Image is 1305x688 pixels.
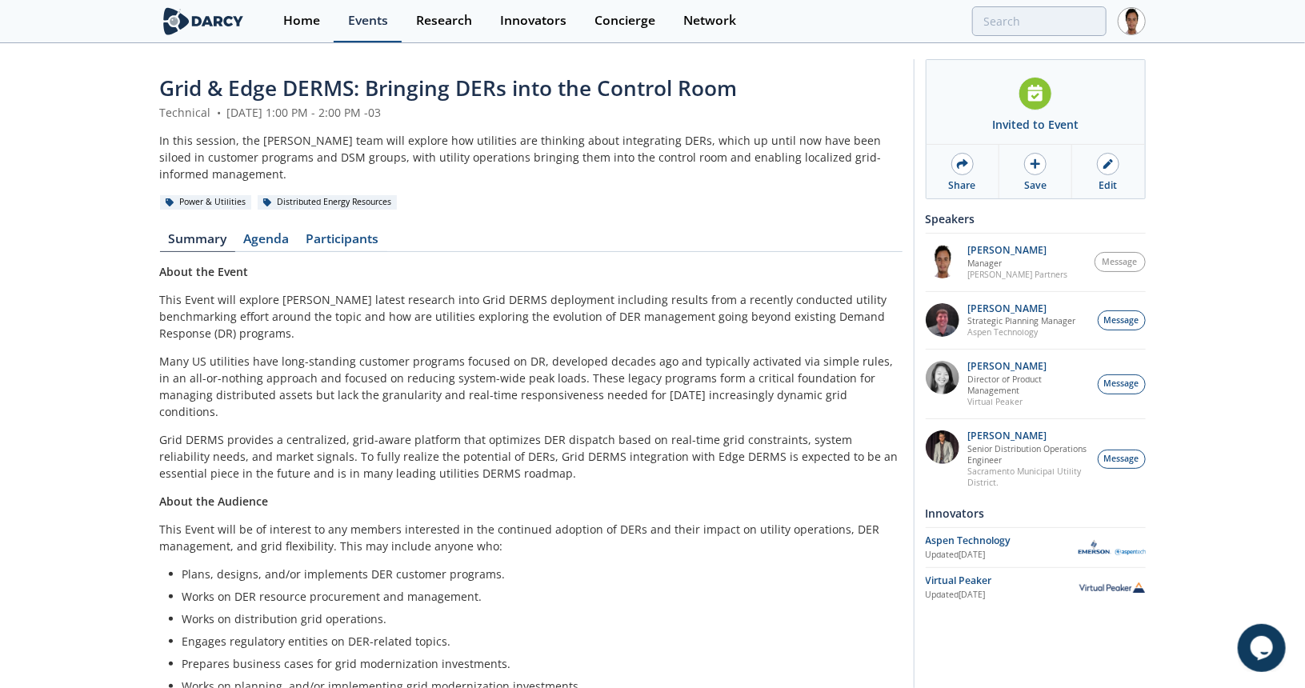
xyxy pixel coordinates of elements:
div: Technical [DATE] 1:00 PM - 2:00 PM -03 [160,104,903,121]
p: [PERSON_NAME] [967,361,1089,372]
div: Distributed Energy Resources [258,195,398,210]
p: Manager [967,258,1067,269]
p: Director of Product Management [967,374,1089,396]
div: Virtual Peaker [926,574,1079,588]
a: Agenda [235,233,298,252]
span: Grid & Edge DERMS: Bringing DERs into the Control Room [160,74,738,102]
div: Updated [DATE] [926,549,1079,562]
button: Message [1098,310,1146,330]
span: Message [1103,256,1138,269]
p: [PERSON_NAME] [967,303,1075,314]
img: vRBZwDRnSTOrB1qTpmXr [926,245,959,278]
p: Strategic Planning Manager [967,315,1075,326]
iframe: chat widget [1238,624,1289,672]
p: [PERSON_NAME] [967,430,1089,442]
button: Message [1098,374,1146,394]
li: Prepares business cases for grid modernization investments. [182,655,891,672]
a: Aspen Technology Updated[DATE] Aspen Technology [926,534,1146,562]
p: [PERSON_NAME] [967,245,1067,256]
div: In this session, the [PERSON_NAME] team will explore how utilities are thinking about integrating... [160,132,903,182]
a: Participants [298,233,387,252]
p: Virtual Peaker [967,396,1089,407]
img: Virtual Peaker [1079,582,1146,593]
div: Events [348,14,388,27]
div: Save [1024,178,1047,193]
div: Concierge [594,14,655,27]
a: Virtual Peaker Updated[DATE] Virtual Peaker [926,574,1146,602]
li: Engages regulatory entities on DER-related topics. [182,633,891,650]
p: This Event will be of interest to any members interested in the continued adoption of DERs and th... [160,521,903,554]
p: Many US utilities have long-standing customer programs focused on DR, developed decades ago and t... [160,353,903,420]
div: Research [416,14,472,27]
div: Network [683,14,736,27]
span: • [214,105,224,120]
div: Power & Utilities [160,195,252,210]
div: Innovators [926,499,1146,527]
li: Works on distribution grid operations. [182,610,891,627]
p: Aspen Technology [967,326,1075,338]
div: Innovators [500,14,566,27]
div: Updated [DATE] [926,589,1079,602]
span: Message [1104,314,1139,327]
p: [PERSON_NAME] Partners [967,269,1067,280]
p: Sacramento Municipal Utility District. [967,466,1089,488]
div: Share [949,178,976,193]
img: Aspen Technology [1079,540,1146,555]
img: accc9a8e-a9c1-4d58-ae37-132228efcf55 [926,303,959,337]
p: Grid DERMS provides a centralized, grid-aware platform that optimizes DER dispatch based on real-... [160,431,903,482]
li: Plans, designs, and/or implements DER customer programs. [182,566,891,582]
a: Summary [160,233,235,252]
img: 7fca56e2-1683-469f-8840-285a17278393 [926,430,959,464]
img: 8160f632-77e6-40bd-9ce2-d8c8bb49c0dd [926,361,959,394]
p: Senior Distribution Operations Engineer [967,443,1089,466]
span: Message [1104,378,1139,390]
div: Aspen Technology [926,534,1079,548]
span: Message [1104,453,1139,466]
strong: About the Event [160,264,249,279]
div: Speakers [926,205,1146,233]
strong: About the Audience [160,494,269,509]
div: Invited to Event [992,116,1079,133]
p: This Event will explore [PERSON_NAME] latest research into Grid DERMS deployment including result... [160,291,903,342]
div: Edit [1099,178,1118,193]
input: Advanced Search [972,6,1107,36]
img: logo-wide.svg [160,7,247,35]
li: Works on DER resource procurement and management. [182,588,891,605]
a: Edit [1072,145,1144,198]
button: Message [1098,450,1146,470]
button: Message [1095,252,1146,272]
div: Home [283,14,320,27]
img: Profile [1118,7,1146,35]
